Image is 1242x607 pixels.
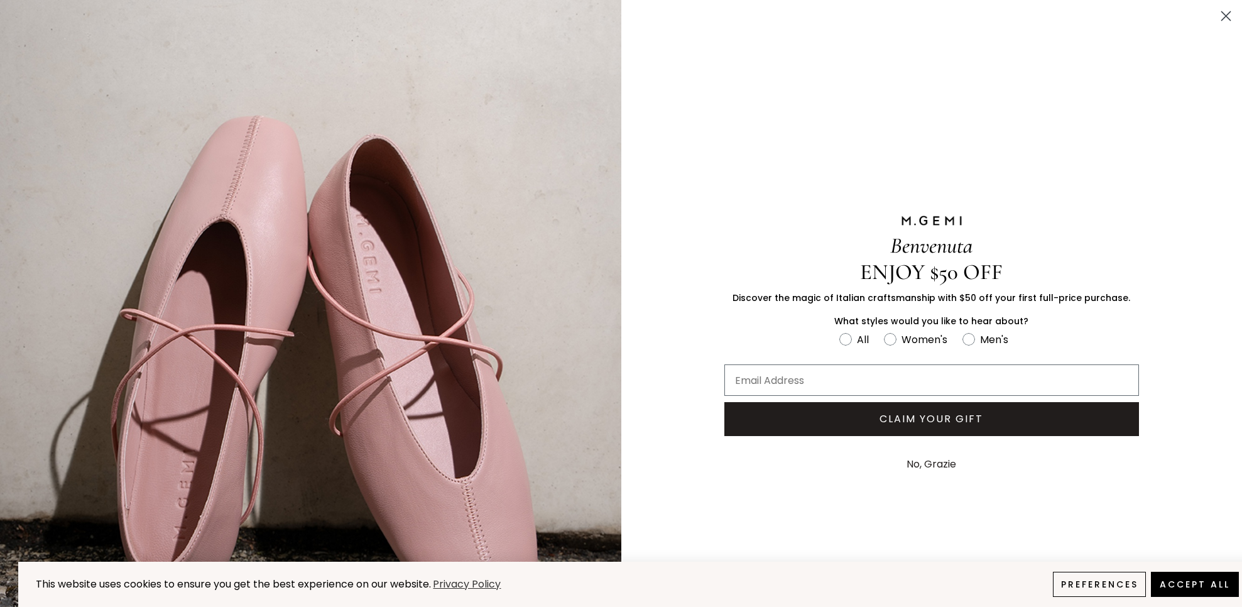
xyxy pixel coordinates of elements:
span: This website uses cookies to ensure you get the best experience on our website. [36,577,431,591]
button: CLAIM YOUR GIFT [724,402,1139,436]
input: Email Address [724,364,1139,396]
div: All [857,332,869,347]
span: ENJOY $50 OFF [860,259,1003,285]
button: No, Grazie [900,449,962,480]
img: M.GEMI [900,215,963,226]
button: Close dialog [1215,5,1237,27]
a: Privacy Policy (opens in a new tab) [431,577,503,593]
div: Women's [902,332,947,347]
div: Men's [980,332,1008,347]
span: Benvenuta [890,232,972,259]
button: Preferences [1053,572,1145,597]
span: Discover the magic of Italian craftsmanship with $50 off your first full-price purchase. [733,292,1130,304]
span: What styles would you like to hear about? [834,315,1028,327]
button: Accept All [1151,572,1239,597]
